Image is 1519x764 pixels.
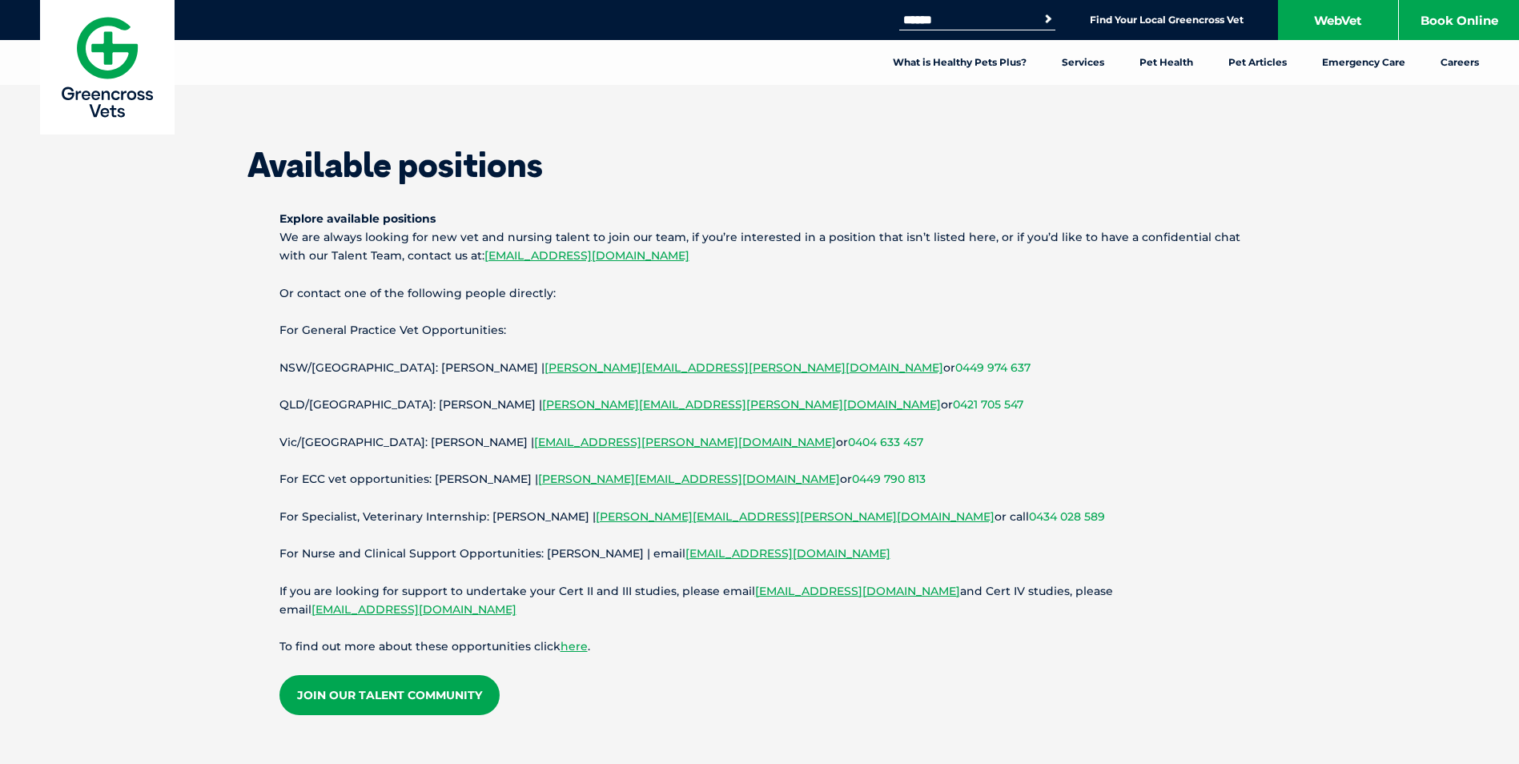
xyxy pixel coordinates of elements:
[279,675,500,715] a: Join our Talent Community
[279,284,1240,303] p: Or contact one of the following people directly:
[279,508,1240,526] p: For Specialist, Veterinary Internship: [PERSON_NAME] | or call
[1044,40,1122,85] a: Services
[685,546,890,561] a: [EMAIL_ADDRESS][DOMAIN_NAME]
[279,545,1240,563] p: For Nurse and Clinical Support Opportunities: [PERSON_NAME] | email
[1040,11,1056,27] button: Search
[561,639,588,653] a: here
[279,210,1240,266] p: We are always looking for new vet and nursing talent to join our team, if you’re interested in a ...
[1029,509,1105,524] a: 0434 028 589
[542,397,941,412] a: [PERSON_NAME][EMAIL_ADDRESS][PERSON_NAME][DOMAIN_NAME]
[1304,40,1423,85] a: Emergency Care
[279,396,1240,414] p: QLD/[GEOGRAPHIC_DATA]: [PERSON_NAME] | or
[545,360,943,375] a: [PERSON_NAME][EMAIL_ADDRESS][PERSON_NAME][DOMAIN_NAME]
[279,321,1240,340] p: For General Practice Vet Opportunities:
[247,148,1272,182] h1: Available positions
[1211,40,1304,85] a: Pet Articles
[1122,40,1211,85] a: Pet Health
[596,509,995,524] a: [PERSON_NAME][EMAIL_ADDRESS][PERSON_NAME][DOMAIN_NAME]
[279,470,1240,489] p: For ECC vet opportunities: [PERSON_NAME] | or
[848,435,923,449] a: 0404 633 457
[955,360,1031,375] a: 0449 974 637
[279,637,1240,656] p: To find out more about these opportunities click .
[538,472,840,486] a: [PERSON_NAME][EMAIL_ADDRESS][DOMAIN_NAME]
[852,472,926,486] a: 0449 790 813
[953,397,1023,412] a: 0421 705 547
[279,211,436,226] strong: Explore available positions
[484,248,689,263] a: [EMAIL_ADDRESS][DOMAIN_NAME]
[534,435,836,449] a: [EMAIL_ADDRESS][PERSON_NAME][DOMAIN_NAME]
[279,582,1240,619] p: If you are looking for support to undertake your Cert II and III studies, please email and Cert I...
[279,433,1240,452] p: Vic/[GEOGRAPHIC_DATA]: [PERSON_NAME] | or
[875,40,1044,85] a: What is Healthy Pets Plus?
[311,602,516,617] a: [EMAIL_ADDRESS][DOMAIN_NAME]
[1090,14,1244,26] a: Find Your Local Greencross Vet
[755,584,960,598] a: [EMAIL_ADDRESS][DOMAIN_NAME]
[279,359,1240,377] p: NSW/[GEOGRAPHIC_DATA]: [PERSON_NAME] | or
[1423,40,1497,85] a: Careers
